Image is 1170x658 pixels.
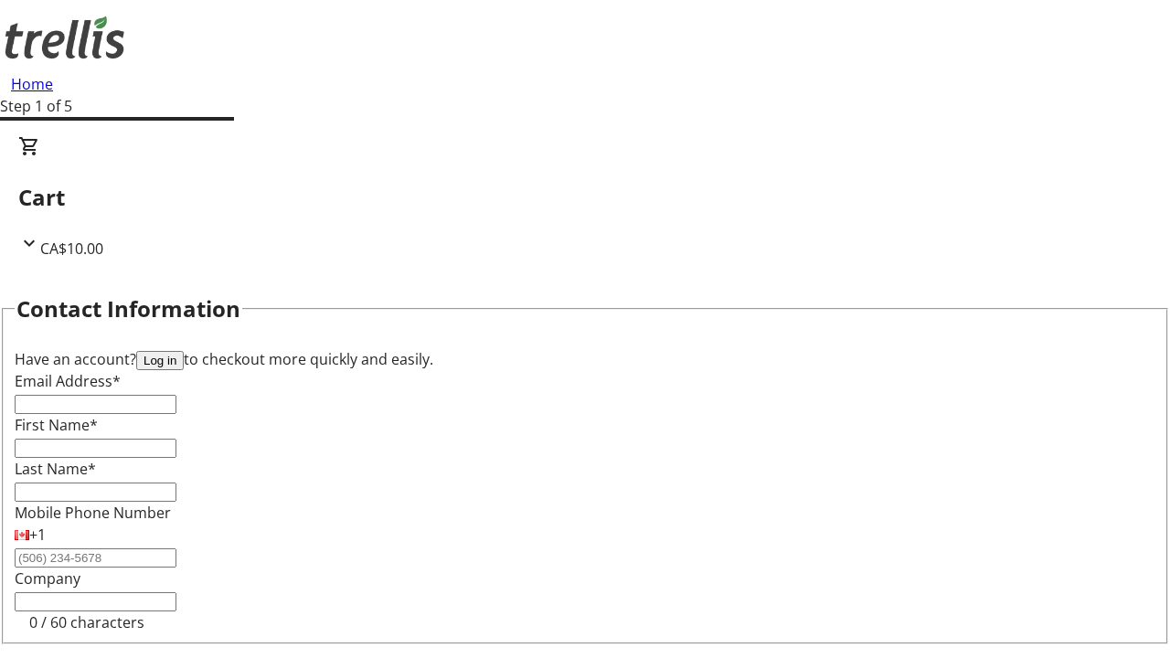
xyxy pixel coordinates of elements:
h2: Contact Information [16,292,240,325]
label: Email Address* [15,371,121,391]
div: CartCA$10.00 [18,135,1152,260]
label: Company [15,568,80,589]
button: Log in [136,351,184,370]
input: (506) 234-5678 [15,548,176,568]
label: Last Name* [15,459,96,479]
div: Have an account? to checkout more quickly and easily. [15,348,1155,370]
label: Mobile Phone Number [15,503,171,523]
span: CA$10.00 [40,239,103,259]
label: First Name* [15,415,98,435]
tr-character-limit: 0 / 60 characters [29,612,144,632]
h2: Cart [18,181,1152,214]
